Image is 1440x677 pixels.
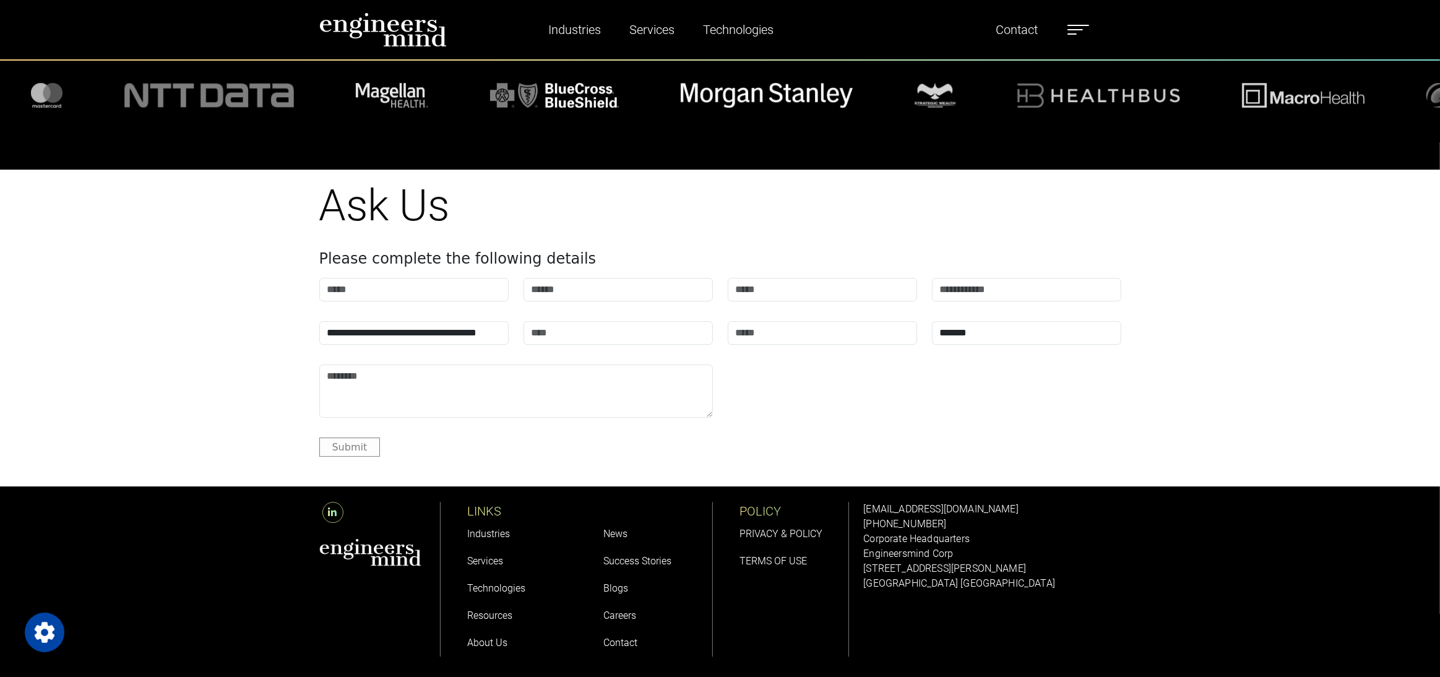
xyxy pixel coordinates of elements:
img: logo [490,83,619,108]
p: [GEOGRAPHIC_DATA] [GEOGRAPHIC_DATA] [864,576,1121,591]
img: logo [1017,83,1180,108]
a: Technologies [468,582,526,594]
p: LINKS [468,502,577,520]
a: Services [468,555,504,567]
img: logo [681,83,853,108]
img: logo [915,83,956,108]
a: Success Stories [604,555,672,567]
a: Industries [543,15,606,44]
h4: Please complete the following details [319,250,1121,268]
p: Corporate Headquarters [864,532,1121,546]
a: Industries [468,528,511,540]
a: News [604,528,628,540]
a: Contact [604,637,638,649]
a: Technologies [698,15,778,44]
p: Engineersmind Corp [864,546,1121,561]
a: [PHONE_NUMBER] [864,518,947,530]
img: logo [356,83,428,108]
a: TERMS OF USE [740,555,808,567]
a: Resources [468,610,513,621]
a: Contact [991,15,1043,44]
p: POLICY [740,502,848,520]
a: Careers [604,610,637,621]
a: Blogs [604,582,629,594]
img: aws [319,538,422,566]
p: [STREET_ADDRESS][PERSON_NAME] [864,561,1121,576]
a: LinkedIn [319,507,347,519]
button: Submit [319,438,381,457]
img: logo [319,12,447,47]
a: Services [624,15,679,44]
h1: Ask Us [319,179,1121,231]
a: [EMAIL_ADDRESS][DOMAIN_NAME] [864,503,1019,515]
a: PRIVACY & POLICY [740,528,823,540]
a: About Us [468,637,508,649]
iframe: reCAPTCHA [728,364,916,413]
img: logo [124,83,293,108]
img: logo [1242,83,1365,108]
img: logo [31,83,63,108]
